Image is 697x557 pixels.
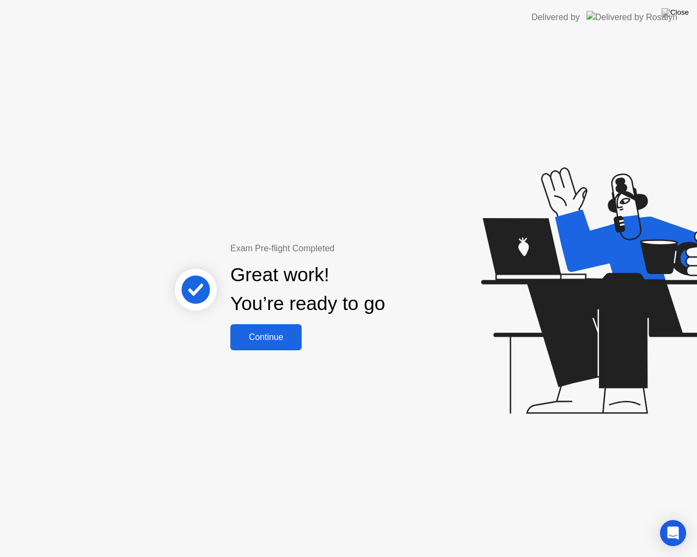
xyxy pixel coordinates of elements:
[531,11,580,24] div: Delivered by
[586,11,677,23] img: Delivered by Rosalyn
[230,324,302,350] button: Continue
[234,332,298,342] div: Continue
[662,8,689,17] img: Close
[230,242,455,255] div: Exam Pre-flight Completed
[230,261,385,318] div: Great work! You’re ready to go
[660,520,686,546] div: Open Intercom Messenger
